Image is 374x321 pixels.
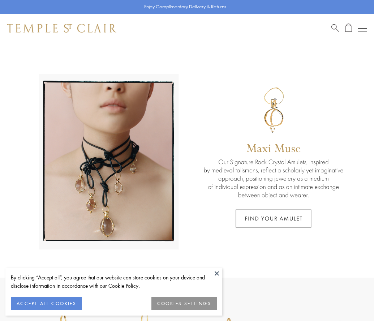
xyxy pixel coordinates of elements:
button: Open navigation [358,24,367,33]
p: Enjoy Complimentary Delivery & Returns [144,3,226,10]
button: ACCEPT ALL COOKIES [11,297,82,310]
img: Temple St. Clair [7,24,116,33]
div: By clicking “Accept all”, you agree that our website can store cookies on your device and disclos... [11,273,217,290]
button: COOKIES SETTINGS [151,297,217,310]
a: Search [331,23,339,33]
a: Open Shopping Bag [345,23,352,33]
